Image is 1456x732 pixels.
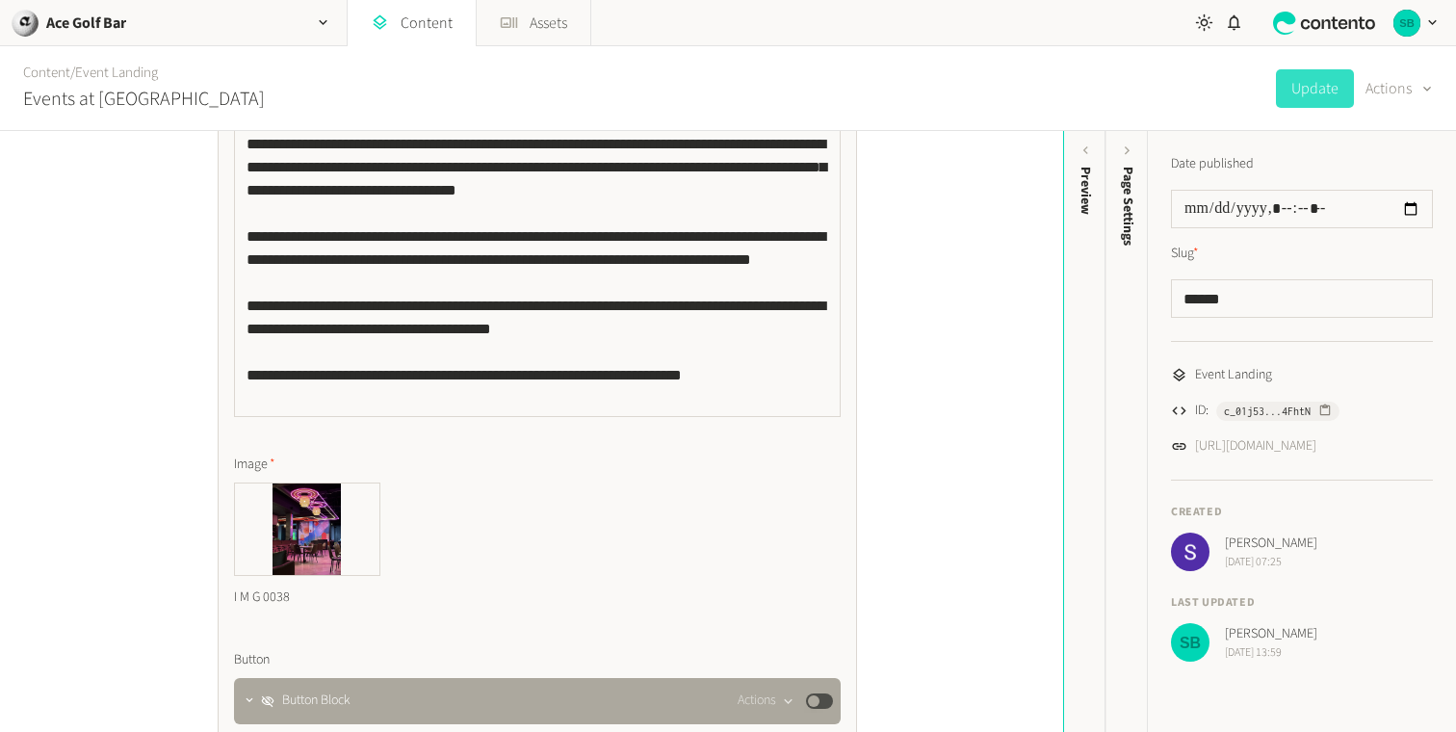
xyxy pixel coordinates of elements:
[1195,436,1316,457] a: [URL][DOMAIN_NAME]
[12,10,39,37] img: Ace Golf Bar
[1171,504,1433,521] h4: Created
[234,576,380,619] div: I M G 0038
[1195,401,1209,421] span: ID:
[1171,623,1209,662] img: Sabrina Benoit
[1225,624,1317,644] span: [PERSON_NAME]
[235,484,379,575] img: I M G 0038
[75,63,158,83] a: Event Landing
[1171,154,1254,174] label: Date published
[1365,69,1433,108] button: Actions
[1118,167,1138,246] span: Page Settings
[1171,594,1433,612] h4: Last updated
[1076,167,1096,215] div: Preview
[23,85,265,114] h2: Events at [GEOGRAPHIC_DATA]
[282,691,351,711] span: Button Block
[1171,244,1199,264] label: Slug
[738,690,794,713] button: Actions
[1195,365,1272,385] span: Event Landing
[234,455,275,475] span: Image
[1224,403,1311,420] span: c_01j53...4FhtN
[1225,644,1317,662] span: [DATE] 13:59
[46,12,126,35] h2: Ace Golf Bar
[1393,10,1420,37] img: Sabrina Benoit
[70,63,75,83] span: /
[1225,534,1317,554] span: [PERSON_NAME]
[234,650,270,670] span: Button
[1171,533,1209,571] img: Stephen Lippa
[1276,69,1354,108] button: Update
[1225,554,1317,571] span: [DATE] 07:25
[23,63,70,83] a: Content
[1216,402,1339,421] button: c_01j53...4FhtN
